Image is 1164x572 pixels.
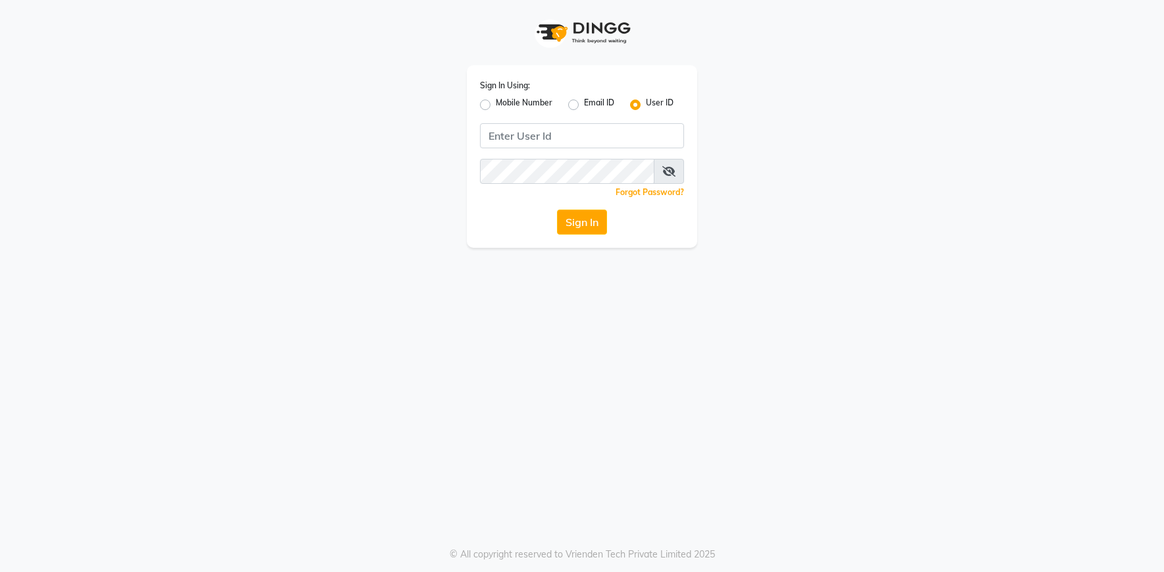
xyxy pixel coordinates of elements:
[616,187,684,197] a: Forgot Password?
[529,13,635,52] img: logo1.svg
[557,210,607,235] button: Sign In
[584,97,614,113] label: Email ID
[496,97,552,113] label: Mobile Number
[480,80,530,92] label: Sign In Using:
[646,97,674,113] label: User ID
[480,159,654,184] input: Username
[480,123,684,148] input: Username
